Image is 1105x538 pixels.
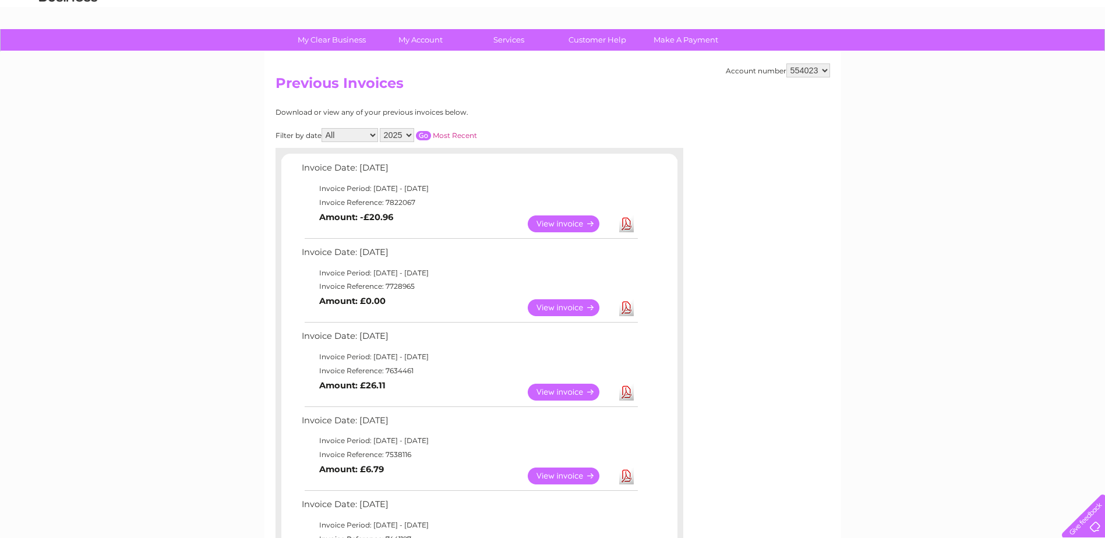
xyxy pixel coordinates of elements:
td: Invoice Date: [DATE] [299,413,640,434]
a: Download [619,299,634,316]
div: Account number [726,63,830,77]
td: Invoice Reference: 7634461 [299,364,640,378]
a: Download [619,468,634,484]
b: Amount: £26.11 [319,380,386,391]
td: Invoice Date: [DATE] [299,245,640,266]
a: Contact [1028,49,1056,58]
td: Invoice Period: [DATE] - [DATE] [299,350,640,364]
a: View [528,215,613,232]
div: Clear Business is a trading name of Verastar Limited (registered in [GEOGRAPHIC_DATA] No. 3667643... [278,6,828,56]
h2: Previous Invoices [276,75,830,97]
a: View [528,384,613,401]
a: Blog [1004,49,1021,58]
a: Most Recent [433,131,477,140]
a: Download [619,384,634,401]
b: Amount: £6.79 [319,464,384,475]
a: Telecoms [962,49,997,58]
a: Make A Payment [638,29,734,51]
a: Download [619,215,634,232]
a: View [528,468,613,484]
td: Invoice Period: [DATE] - [DATE] [299,266,640,280]
td: Invoice Reference: 7538116 [299,448,640,462]
a: Energy [929,49,955,58]
a: Customer Help [549,29,645,51]
td: Invoice Period: [DATE] - [DATE] [299,518,640,532]
a: My Clear Business [284,29,380,51]
td: Invoice Reference: 7728965 [299,279,640,293]
td: Invoice Date: [DATE] [299,328,640,350]
td: Invoice Reference: 7822067 [299,196,640,210]
a: 0333 014 3131 [885,6,966,20]
a: Log out [1067,49,1094,58]
div: Download or view any of your previous invoices below. [276,108,581,116]
a: Water [900,49,922,58]
td: Invoice Period: [DATE] - [DATE] [299,434,640,448]
a: Services [461,29,557,51]
td: Invoice Date: [DATE] [299,160,640,182]
b: Amount: -£20.96 [319,212,393,222]
td: Invoice Date: [DATE] [299,497,640,518]
div: Filter by date [276,128,581,142]
td: Invoice Period: [DATE] - [DATE] [299,182,640,196]
img: logo.png [38,30,98,66]
a: My Account [372,29,468,51]
a: View [528,299,613,316]
b: Amount: £0.00 [319,296,386,306]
